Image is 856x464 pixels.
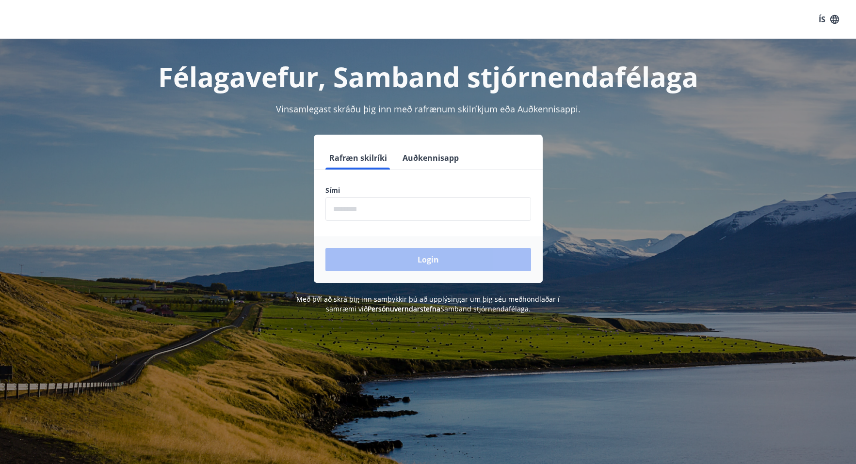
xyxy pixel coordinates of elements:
[368,304,440,313] a: Persónuverndarstefna
[276,103,581,115] span: Vinsamlegast skráðu þig inn með rafrænum skilríkjum eða Auðkennisappi.
[325,146,391,170] button: Rafræn skilríki
[296,294,560,313] span: Með því að skrá þig inn samþykkir þú að upplýsingar um þig séu meðhöndlaðar í samræmi við Samband...
[325,186,531,195] label: Sími
[813,11,844,28] button: ÍS
[91,58,766,95] h1: Félagavefur, Samband stjórnendafélaga
[399,146,463,170] button: Auðkennisapp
